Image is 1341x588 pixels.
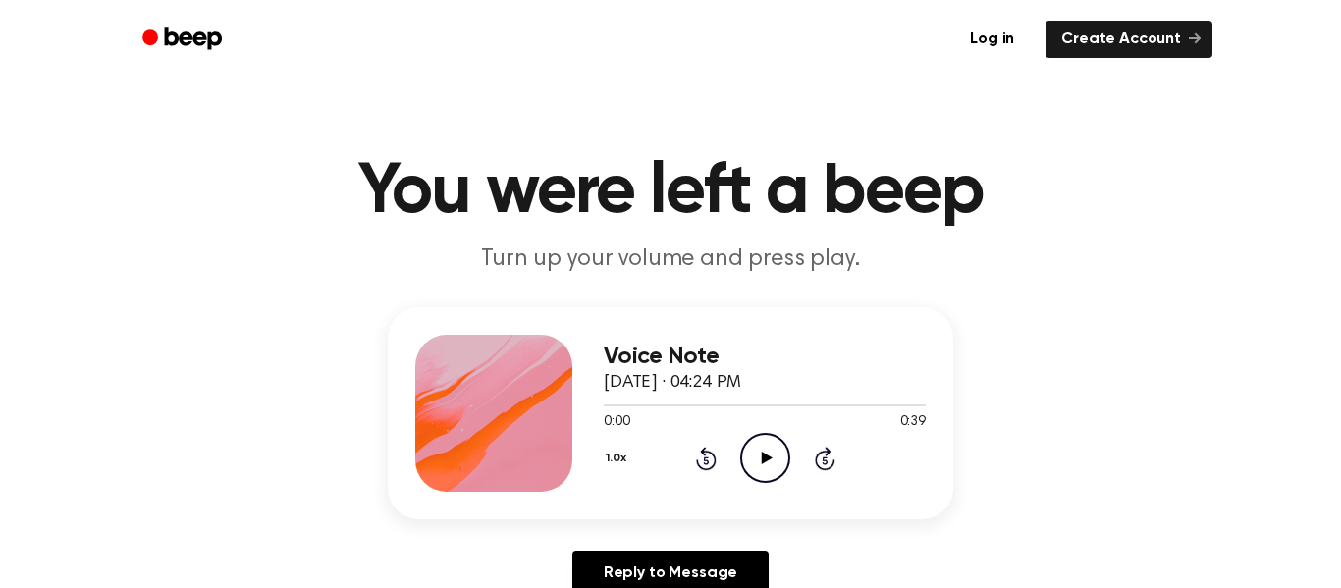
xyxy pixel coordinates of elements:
a: Log in [950,17,1034,62]
span: 0:39 [900,412,926,433]
a: Beep [129,21,240,59]
h1: You were left a beep [168,157,1173,228]
span: [DATE] · 04:24 PM [604,374,741,392]
a: Create Account [1046,21,1212,58]
h3: Voice Note [604,344,926,370]
button: 1.0x [604,442,633,475]
span: 0:00 [604,412,629,433]
p: Turn up your volume and press play. [294,243,1047,276]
